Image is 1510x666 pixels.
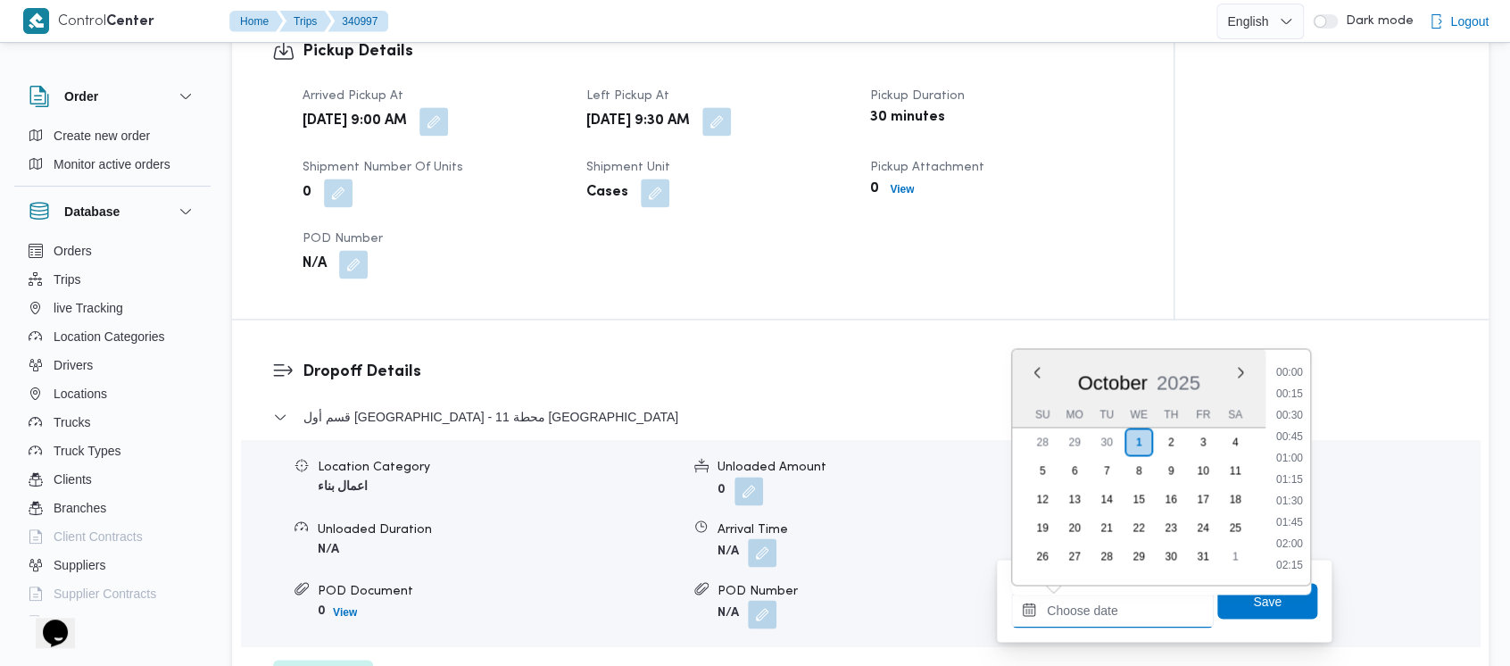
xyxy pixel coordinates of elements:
[718,581,1080,600] div: POD Number
[21,379,203,408] button: Locations
[1221,542,1249,570] div: day-1
[229,11,283,32] button: Home
[21,608,203,637] button: Devices
[1189,513,1217,542] div: day-24
[1269,556,1310,574] li: 02:15
[303,39,1133,63] h3: Pickup Details
[1269,513,1310,531] li: 01:45
[1157,371,1200,394] span: 2025
[1157,402,1185,427] div: Th
[318,543,339,554] b: N/A
[1217,583,1317,619] button: Save
[1124,485,1153,513] div: day-15
[54,297,123,319] span: live Tracking
[1077,371,1147,394] span: October
[718,458,1080,477] div: Unloaded Amount
[1092,402,1121,427] div: Tu
[21,465,203,494] button: Clients
[1076,370,1148,395] div: Button. Open the month selector. October is currently selected.
[1011,592,1214,628] input: Press the down key to enter a popover containing a calendar. Press the escape key to close the po...
[1422,4,1496,39] button: Logout
[21,437,203,465] button: Truck Types
[1092,513,1121,542] div: day-21
[303,254,327,275] b: N/A
[54,583,156,604] span: Supplier Contracts
[1221,513,1249,542] div: day-25
[21,294,203,322] button: live Tracking
[1124,513,1153,542] div: day-22
[303,233,383,245] span: POD Number
[23,8,49,34] img: X8yXhbKr1z7QwAAAABJRU5ErkJggg==
[1060,402,1089,427] div: Mo
[1157,428,1185,456] div: day-2
[279,11,331,32] button: Trips
[1060,485,1089,513] div: day-13
[1028,456,1057,485] div: day-5
[586,182,628,204] b: Cases
[1124,428,1153,456] div: day-1
[1269,428,1310,445] li: 00:45
[303,406,678,428] span: قسم أول [GEOGRAPHIC_DATA] - محطة 11 [GEOGRAPHIC_DATA]
[1157,542,1185,570] div: day-30
[54,469,92,490] span: Clients
[1060,428,1089,456] div: day-29
[21,150,203,179] button: Monitor active orders
[303,111,407,132] b: [DATE] 9:00 AM
[1189,402,1217,427] div: Fr
[1157,513,1185,542] div: day-23
[1189,428,1217,456] div: day-3
[318,520,680,538] div: Unloaded Duration
[1028,485,1057,513] div: day-12
[54,383,107,404] span: Locations
[54,326,165,347] span: Location Categories
[1028,428,1057,456] div: day-28
[1124,456,1153,485] div: day-8
[1092,428,1121,456] div: day-30
[1157,485,1185,513] div: day-16
[1221,402,1249,427] div: Sa
[29,86,196,107] button: Order
[870,179,879,200] b: 0
[14,121,211,186] div: Order
[241,440,1480,646] div: قسم أول [GEOGRAPHIC_DATA] - محطة 11 [GEOGRAPHIC_DATA]
[18,595,75,648] iframe: chat widget
[64,86,98,107] h3: Order
[1221,428,1249,456] div: day-4
[1269,406,1310,424] li: 00:30
[1156,370,1201,395] div: Button. Open the year selector. 2025 is currently selected.
[1157,456,1185,485] div: day-9
[303,360,1448,384] h3: Dropoff Details
[1092,542,1121,570] div: day-28
[1233,365,1248,379] button: Next month
[21,322,203,351] button: Location Categories
[318,604,326,616] b: 0
[1026,428,1251,570] div: month-2025-10
[586,90,669,102] span: Left Pickup At
[303,162,463,173] span: Shipment Number of Units
[64,201,120,222] h3: Database
[1189,485,1217,513] div: day-17
[21,265,203,294] button: Trips
[883,179,921,200] button: View
[54,240,92,262] span: Orders
[1189,542,1217,570] div: day-31
[21,579,203,608] button: Supplier Contracts
[1060,456,1089,485] div: day-6
[718,607,739,619] b: N/A
[1060,542,1089,570] div: day-27
[54,125,150,146] span: Create new order
[1028,402,1057,427] div: Su
[318,458,680,477] div: Location Category
[303,90,403,102] span: Arrived Pickup At
[1269,535,1310,553] li: 02:00
[54,526,143,547] span: Client Contracts
[54,612,98,633] span: Devices
[54,497,106,519] span: Branches
[1092,485,1121,513] div: day-14
[1189,456,1217,485] div: day-10
[326,601,364,622] button: View
[718,484,726,495] b: 0
[718,520,1080,538] div: Arrival Time
[273,406,1448,428] button: قسم أول [GEOGRAPHIC_DATA] - محطة 11 [GEOGRAPHIC_DATA]
[54,412,90,433] span: Trucks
